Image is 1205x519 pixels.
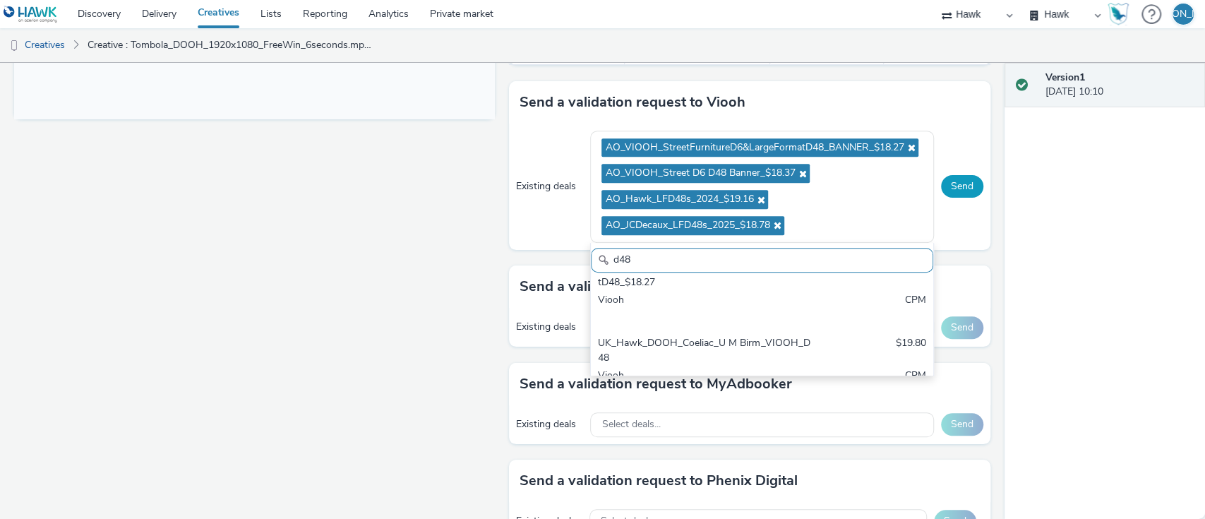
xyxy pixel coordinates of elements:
[7,39,21,53] img: dooh
[1108,3,1129,25] img: Hawk Academy
[605,142,904,154] span: AO_VIOOH_StreetFurnitureD6&LargeFormatD48_BANNER_$18.27
[520,92,745,113] h3: Send a validation request to Viooh
[4,6,58,23] img: undefined Logo
[605,167,795,179] span: AO_VIOOH_Street D6 D48 Banner_$18.37
[520,374,792,395] h3: Send a validation request to MyAdbooker
[905,369,926,398] div: CPM
[1045,71,1194,100] div: [DATE] 10:10
[941,175,983,198] button: Send
[520,276,774,297] h3: Send a validation request to Broadsign
[601,419,660,431] span: Select deals...
[605,220,769,232] span: AO_JCDecaux_LFD48s_2025_$18.78
[1108,3,1134,25] a: Hawk Academy
[520,470,798,491] h3: Send a validation request to Phenix Digital
[516,320,583,334] div: Existing deals
[896,336,926,365] div: $19.80
[941,316,983,339] button: Send
[905,293,926,322] div: CPM
[598,369,814,398] div: Viooh
[80,28,382,62] a: Creative : Tombola_DOOH_1920x1080_FreeWin_6seconds.mp4_24072025
[598,293,814,322] div: Viooh
[516,179,583,193] div: Existing deals
[516,417,583,431] div: Existing deals
[605,193,753,205] span: AO_Hawk_LFD48s_2024_$19.16
[591,248,933,273] input: Search......
[941,413,983,436] button: Send
[598,336,814,365] div: UK_Hawk_DOOH_Coeliac_U M Birm_VIOOH_D48
[1045,71,1085,84] strong: Version 1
